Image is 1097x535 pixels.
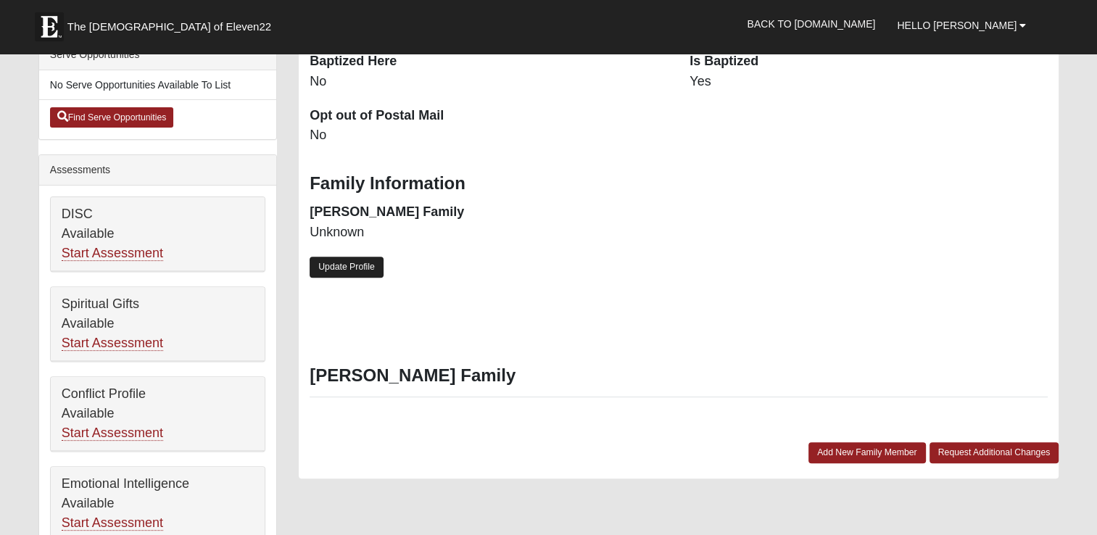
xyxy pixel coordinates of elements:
dd: Yes [690,72,1048,91]
h3: [PERSON_NAME] Family [310,365,1048,386]
li: No Serve Opportunities Available To List [39,70,276,100]
div: Assessments [39,155,276,186]
a: Start Assessment [62,246,163,261]
dt: Opt out of Postal Mail [310,107,668,125]
a: Start Assessment [62,336,163,351]
a: Update Profile [310,257,384,278]
a: Back to [DOMAIN_NAME] [736,6,886,42]
div: DISC Available [51,197,265,271]
a: Start Assessment [62,515,163,531]
img: Eleven22 logo [35,12,64,41]
dd: Unknown [310,223,668,242]
span: Hello [PERSON_NAME] [897,20,1017,31]
dd: No [310,72,668,91]
h3: Family Information [310,173,1048,194]
dt: Baptized Here [310,52,668,71]
dd: No [310,126,668,145]
a: Request Additional Changes [930,442,1059,463]
a: Add New Family Member [808,442,926,463]
a: Find Serve Opportunities [50,107,174,128]
a: The [DEMOGRAPHIC_DATA] of Eleven22 [28,5,318,41]
dt: Is Baptized [690,52,1048,71]
div: Spiritual Gifts Available [51,287,265,361]
dt: [PERSON_NAME] Family [310,203,668,222]
a: Hello [PERSON_NAME] [886,7,1037,43]
span: The [DEMOGRAPHIC_DATA] of Eleven22 [67,20,271,34]
a: Start Assessment [62,426,163,441]
div: Serve Opportunities [39,40,276,70]
div: Conflict Profile Available [51,377,265,451]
